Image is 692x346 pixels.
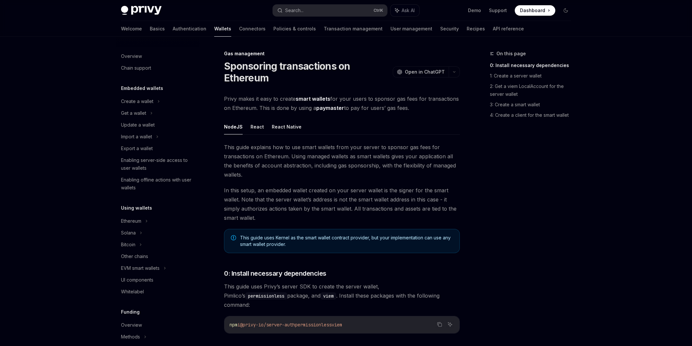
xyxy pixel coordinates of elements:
[295,322,332,328] span: permissionless
[230,322,237,328] span: npm
[489,7,507,14] a: Support
[393,66,449,78] button: Open in ChatGPT
[320,292,336,300] code: viem
[121,333,140,341] div: Methods
[224,269,326,278] span: 0: Install necessary dependencies
[245,292,287,300] code: permissionless
[240,234,453,248] span: This guide uses Kernel as the smart wallet contract provider, but your implementation can use any...
[272,119,302,134] button: React Native
[150,21,165,37] a: Basics
[116,50,199,62] a: Overview
[121,64,151,72] div: Chain support
[467,21,485,37] a: Recipes
[121,21,142,37] a: Welcome
[390,21,432,37] a: User management
[121,252,148,260] div: Other chains
[231,235,236,240] svg: Note
[273,5,387,16] button: Search...CtrlK
[515,5,555,16] a: Dashboard
[121,156,196,172] div: Enabling server-side access to user wallets
[214,21,231,37] a: Wallets
[296,95,330,102] strong: smart wallets
[116,174,199,194] a: Enabling offline actions with user wallets
[490,81,576,99] a: 2: Get a viem LocalAccount for the server wallet
[116,319,199,331] a: Overview
[224,186,460,222] span: In this setup, an embedded wallet created on your server wallet is the signer for the smart walle...
[121,145,153,152] div: Export a wallet
[116,119,199,131] a: Update a wallet
[116,251,199,262] a: Other chains
[237,322,240,328] span: i
[446,320,454,329] button: Ask AI
[285,7,303,14] div: Search...
[121,276,153,284] div: UI components
[490,71,576,81] a: 1: Create a server wallet
[373,8,383,13] span: Ctrl K
[468,7,481,14] a: Demo
[224,119,243,134] button: NodeJS
[121,52,142,60] div: Overview
[116,274,199,286] a: UI components
[121,229,136,237] div: Solana
[240,322,295,328] span: @privy-io/server-auth
[490,110,576,120] a: 4: Create a client for the smart wallet
[490,99,576,110] a: 3: Create a smart wallet
[121,109,146,117] div: Get a wallet
[224,143,460,179] span: This guide explains how to use smart wallets from your server to sponsor gas fees for transaction...
[324,21,383,37] a: Transaction management
[116,62,199,74] a: Chain support
[121,308,140,316] h5: Funding
[390,5,419,16] button: Ask AI
[173,21,206,37] a: Authentication
[316,105,344,112] a: paymaster
[121,241,135,249] div: Bitcoin
[520,7,545,14] span: Dashboard
[224,60,390,84] h1: Sponsoring transactions on Ethereum
[239,21,266,37] a: Connectors
[121,204,152,212] h5: Using wallets
[273,21,316,37] a: Policies & controls
[435,320,444,329] button: Copy the contents from the code block
[121,288,144,296] div: Whitelabel
[116,143,199,154] a: Export a wallet
[121,121,155,129] div: Update a wallet
[224,50,460,57] div: Gas management
[121,321,142,329] div: Overview
[440,21,459,37] a: Security
[224,94,460,112] span: Privy makes it easy to create for your users to sponsor gas fees for transactions on Ethereum. Th...
[402,7,415,14] span: Ask AI
[121,264,160,272] div: EVM smart wallets
[405,69,445,75] span: Open in ChatGPT
[251,119,264,134] button: React
[121,6,162,15] img: dark logo
[121,217,141,225] div: Ethereum
[121,176,196,192] div: Enabling offline actions with user wallets
[121,133,152,141] div: Import a wallet
[561,5,571,16] button: Toggle dark mode
[490,60,576,71] a: 0: Install necessary dependencies
[332,322,342,328] span: viem
[496,50,526,58] span: On this page
[121,84,163,92] h5: Embedded wallets
[224,282,460,309] span: This guide uses Privy’s server SDK to create the server wallet, Pimlico’s package, and . Install ...
[121,97,153,105] div: Create a wallet
[493,21,524,37] a: API reference
[116,154,199,174] a: Enabling server-side access to user wallets
[116,286,199,298] a: Whitelabel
